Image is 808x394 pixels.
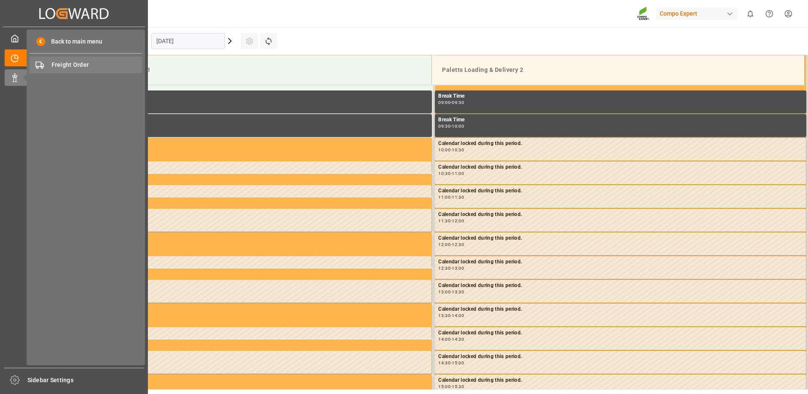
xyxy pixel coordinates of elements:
span: Freight Order [52,60,142,69]
div: 10:00 [438,148,450,152]
div: 12:30 [452,243,464,246]
div: - [450,361,452,365]
div: Occupied [64,140,429,148]
div: 13:30 [452,290,464,294]
div: Occupied [64,175,429,184]
div: - [450,385,452,389]
div: Occupied [64,234,429,243]
a: Timeslot Management [5,49,143,66]
div: Paletts Loading & Delivery 1 [66,62,425,78]
button: Compo Expert [656,5,741,22]
div: - [450,290,452,294]
div: 10:00 [452,124,464,128]
div: 13:00 [452,266,464,270]
div: - [450,101,452,104]
div: 09:00 [438,101,450,104]
div: Calendar locked during this period. [64,187,428,195]
div: Calendar locked during this period. [64,282,428,290]
button: show 0 new notifications [741,4,760,23]
div: Calendar locked during this period. [438,140,803,148]
div: 09:30 [438,124,450,128]
div: 11:00 [438,195,450,199]
div: - [450,266,452,270]
div: Calendar locked during this period. [64,329,428,337]
div: Calendar locked during this period. [64,258,428,266]
div: Calendar locked during this period. [438,282,803,290]
div: - [450,195,452,199]
div: 12:00 [452,219,464,223]
div: 15:00 [438,385,450,389]
div: Break Time [438,116,803,124]
div: - [450,124,452,128]
div: Paletts Loading & Delivery 2 [439,62,797,78]
div: Calendar locked during this period. [64,163,428,172]
div: - [450,337,452,341]
div: 11:30 [438,219,450,223]
div: Compo Expert [656,8,737,20]
button: Help Center [760,4,779,23]
div: Calendar locked during this period. [438,234,803,243]
div: - [450,148,452,152]
div: 14:30 [438,361,450,365]
div: Occupied [64,270,429,279]
div: Calendar locked during this period. [64,211,428,219]
div: 15:00 [452,361,464,365]
div: Calendar locked during this period. [438,163,803,172]
div: - [450,243,452,246]
div: 15:30 [452,385,464,389]
div: Calendar locked during this period. [438,258,803,266]
div: Calendar locked during this period. [64,353,428,361]
div: 11:00 [452,172,464,175]
div: 10:30 [438,172,450,175]
div: - [450,219,452,223]
span: Back to main menu [45,37,102,46]
div: - [450,172,452,175]
div: 11:30 [452,195,464,199]
div: Break Time [438,92,803,101]
a: My Cockpit [5,30,143,47]
div: Occupied [64,305,429,314]
div: 13:00 [438,290,450,294]
div: Calendar locked during this period. [438,211,803,219]
img: Screenshot%202023-09-29%20at%2010.02.21.png_1712312052.png [637,6,650,21]
div: 10:30 [452,148,464,152]
div: 14:00 [438,337,450,341]
div: Occupied [64,341,429,350]
div: 14:00 [452,314,464,317]
div: Calendar locked during this period. [438,187,803,195]
div: 12:00 [438,243,450,246]
div: 12:30 [438,266,450,270]
div: Occupied [64,199,429,208]
div: 13:30 [438,314,450,317]
div: Calendar locked during this period. [438,376,803,385]
div: Break Time [64,92,429,101]
div: 14:30 [452,337,464,341]
div: Break Time [64,116,429,124]
div: 09:30 [452,101,464,104]
div: Calendar locked during this period. [438,305,803,314]
div: Occupied [64,376,429,385]
input: DD.MM.YYYY [151,33,225,49]
div: - [450,314,452,317]
div: Calendar locked during this period. [438,329,803,337]
a: Freight Order [30,57,142,73]
div: Calendar locked during this period. [438,353,803,361]
span: Sidebar Settings [27,376,145,385]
